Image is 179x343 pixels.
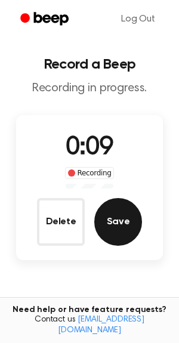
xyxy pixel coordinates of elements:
div: Recording [65,167,115,179]
button: Save Audio Record [94,198,142,246]
a: Log Out [109,5,167,33]
a: Beep [12,8,79,31]
button: Delete Audio Record [37,198,85,246]
h1: Record a Beep [10,57,169,72]
p: Recording in progress. [10,81,169,96]
span: Contact us [7,315,172,336]
a: [EMAIL_ADDRESS][DOMAIN_NAME] [58,316,144,335]
span: 0:09 [66,135,113,160]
